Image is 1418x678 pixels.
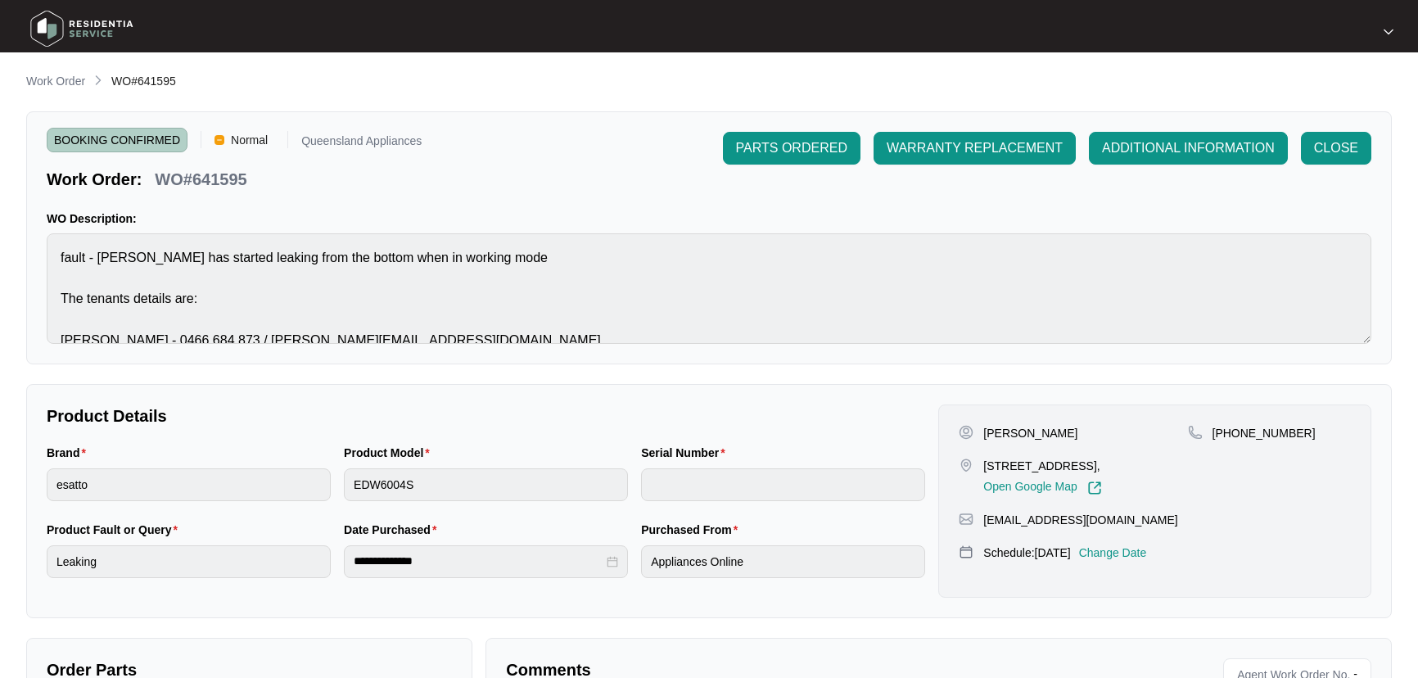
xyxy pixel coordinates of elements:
[874,132,1076,165] button: WARRANTY REPLACEMENT
[47,128,187,152] span: BOOKING CONFIRMED
[887,138,1063,158] span: WARRANTY REPLACEMENT
[47,405,925,427] p: Product Details
[1188,425,1203,440] img: map-pin
[723,132,860,165] button: PARTS ORDERED
[983,481,1101,495] a: Open Google Map
[983,512,1177,528] p: [EMAIL_ADDRESS][DOMAIN_NAME]
[1079,545,1147,561] p: Change Date
[1384,28,1393,36] img: dropdown arrow
[1087,481,1102,495] img: Link-External
[354,553,603,570] input: Date Purchased
[215,135,224,145] img: Vercel Logo
[1314,138,1358,158] span: CLOSE
[47,210,1371,227] p: WO Description:
[301,135,422,152] p: Queensland Appliances
[641,522,744,538] label: Purchased From
[25,4,139,53] img: residentia service logo
[47,445,93,461] label: Brand
[344,468,628,501] input: Product Model
[641,545,925,578] input: Purchased From
[959,458,973,472] img: map-pin
[959,545,973,559] img: map-pin
[92,74,105,87] img: chevron-right
[47,168,142,191] p: Work Order:
[641,468,925,501] input: Serial Number
[47,522,184,538] label: Product Fault or Query
[983,425,1077,441] p: [PERSON_NAME]
[155,168,246,191] p: WO#641595
[47,233,1371,344] textarea: fault - [PERSON_NAME] has started leaking from the bottom when in working mode The tenants detail...
[26,73,85,89] p: Work Order
[983,458,1101,474] p: [STREET_ADDRESS],
[47,468,331,501] input: Brand
[1089,132,1288,165] button: ADDITIONAL INFORMATION
[1213,425,1316,441] p: [PHONE_NUMBER]
[983,545,1070,561] p: Schedule: [DATE]
[224,128,274,152] span: Normal
[641,445,731,461] label: Serial Number
[736,138,847,158] span: PARTS ORDERED
[47,545,331,578] input: Product Fault or Query
[959,512,973,527] img: map-pin
[1301,132,1371,165] button: CLOSE
[959,425,973,440] img: user-pin
[1102,138,1275,158] span: ADDITIONAL INFORMATION
[111,75,176,88] span: WO#641595
[344,445,436,461] label: Product Model
[344,522,443,538] label: Date Purchased
[23,73,88,91] a: Work Order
